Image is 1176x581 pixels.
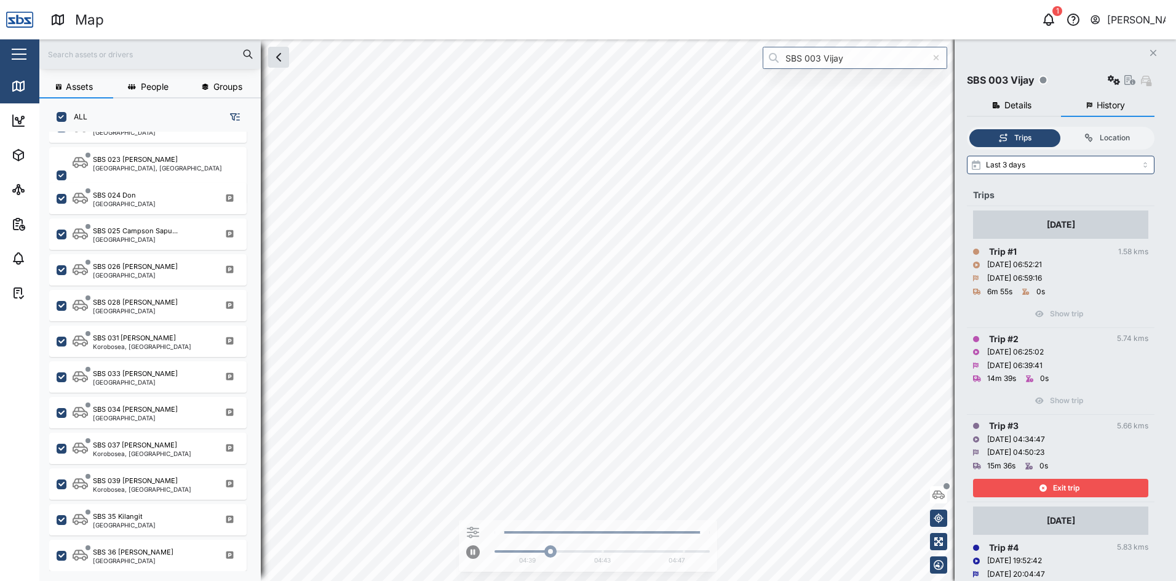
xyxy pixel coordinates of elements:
[93,262,178,272] div: SBS 026 [PERSON_NAME]
[987,259,1042,271] div: [DATE] 06:52:21
[93,451,191,457] div: Korobosea, [GEOGRAPHIC_DATA]
[987,360,1043,372] div: [DATE] 06:39:41
[987,555,1042,567] div: [DATE] 19:52:42
[93,379,178,385] div: [GEOGRAPHIC_DATA]
[519,556,536,566] div: 04:39
[6,6,33,33] img: Main Logo
[93,226,178,236] div: SBS 025 Campson Sapu...
[32,252,70,265] div: Alarms
[1052,6,1062,16] div: 1
[1100,132,1130,144] div: Location
[141,82,169,91] span: People
[987,286,1012,298] div: 6m 55s
[987,447,1044,459] div: [DATE] 04:50:23
[32,148,70,162] div: Assets
[32,183,62,196] div: Sites
[989,541,1019,555] div: Trip # 4
[987,569,1045,580] div: [DATE] 20:04:47
[1004,101,1031,110] span: Details
[32,79,60,93] div: Map
[1039,460,1048,472] div: 0s
[93,272,178,278] div: [GEOGRAPHIC_DATA]
[93,201,156,207] div: [GEOGRAPHIC_DATA]
[989,332,1019,346] div: Trip # 2
[32,217,74,231] div: Reports
[66,112,87,122] label: ALL
[93,343,191,350] div: Korobosea, [GEOGRAPHIC_DATA]
[93,440,177,451] div: SBS 037 [PERSON_NAME]
[93,297,178,308] div: SBS 028 [PERSON_NAME]
[93,190,136,201] div: SBS 024 Don
[49,132,260,571] div: grid
[47,45,253,63] input: Search assets or drivers
[967,156,1154,174] input: Select range
[987,434,1045,446] div: [DATE] 04:34:47
[973,479,1148,497] button: Exit trip
[1097,101,1125,110] span: History
[989,245,1017,258] div: Trip # 1
[93,308,178,314] div: [GEOGRAPHIC_DATA]
[987,460,1015,472] div: 15m 36s
[93,486,191,492] div: Korobosea, [GEOGRAPHIC_DATA]
[1117,542,1148,553] div: 5.83 kms
[93,511,143,522] div: SBS 35 Kilangit
[1107,12,1166,28] div: [PERSON_NAME]
[93,333,176,343] div: SBS 031 [PERSON_NAME]
[669,556,685,566] div: 04:47
[1047,218,1075,231] div: [DATE]
[93,476,178,486] div: SBS 039 [PERSON_NAME]
[93,415,178,421] div: [GEOGRAPHIC_DATA]
[1036,286,1045,298] div: 0s
[594,556,611,566] div: 04:43
[66,82,93,91] span: Assets
[75,9,104,31] div: Map
[213,82,242,91] span: Groups
[93,558,173,564] div: [GEOGRAPHIC_DATA]
[93,165,222,171] div: [GEOGRAPHIC_DATA], [GEOGRAPHIC_DATA]
[93,236,178,242] div: [GEOGRAPHIC_DATA]
[1089,11,1166,28] button: [PERSON_NAME]
[987,347,1044,358] div: [DATE] 06:25:02
[1117,420,1148,432] div: 5.66 kms
[32,114,87,127] div: Dashboard
[1040,373,1049,385] div: 0s
[763,47,947,69] input: Search by People, Asset, Geozone or Place
[93,129,178,135] div: [GEOGRAPHIC_DATA]
[1014,132,1031,144] div: Trips
[967,73,1035,88] div: SBS 003 Vijay
[93,154,178,165] div: SBS 023 [PERSON_NAME]
[93,369,178,379] div: SBS 033 [PERSON_NAME]
[1053,479,1079,497] span: Exit trip
[93,547,173,558] div: SBS 36 [PERSON_NAME]
[973,188,1148,202] div: Trips
[93,522,156,528] div: [GEOGRAPHIC_DATA]
[1118,246,1148,258] div: 1.58 kms
[987,273,1042,284] div: [DATE] 06:59:16
[93,404,178,415] div: SBS 034 [PERSON_NAME]
[989,419,1019,433] div: Trip # 3
[1047,514,1075,527] div: [DATE]
[32,286,66,300] div: Tasks
[1117,333,1148,345] div: 5.74 kms
[987,373,1016,385] div: 14m 39s
[39,39,1176,581] canvas: Map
